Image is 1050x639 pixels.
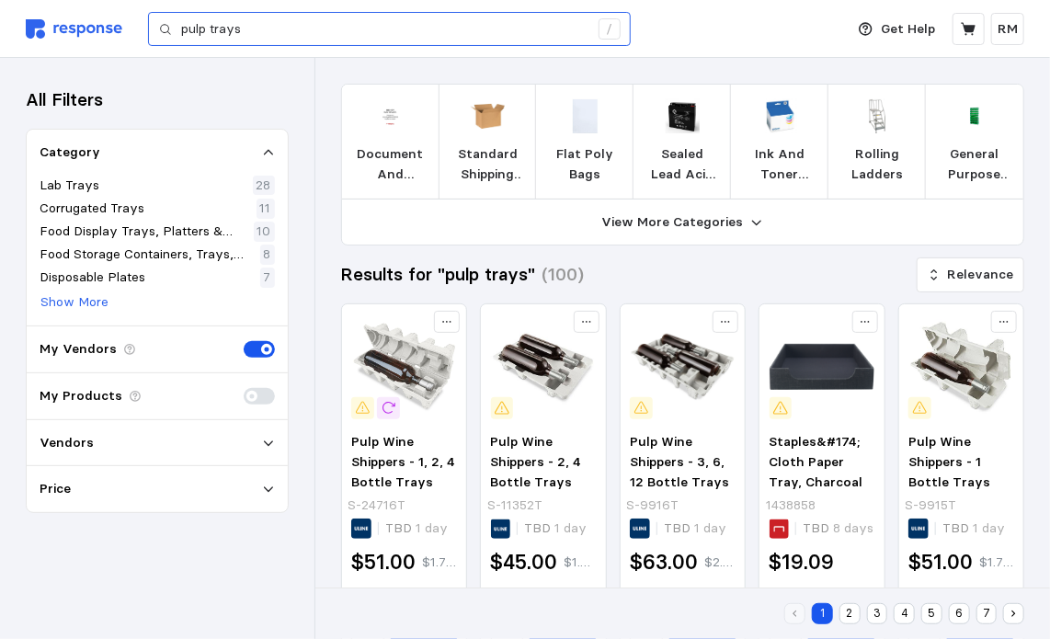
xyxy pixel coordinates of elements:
button: 1 [812,603,833,624]
p: Category [40,143,100,163]
img: 30173786.webp [958,99,992,133]
span: Pulp Wine Shippers - 1 Bottle Trays [908,433,990,489]
p: 8 [264,245,271,265]
span: 1 day [969,519,1005,536]
div: / [599,18,621,40]
span: 1 day [412,519,448,536]
p: 30 / Pack [351,587,456,607]
p: 7 [264,268,271,288]
h2: $63.00 [630,548,698,576]
p: 10 [257,222,271,242]
h2: $19.09 [770,548,835,576]
p: 1438858 [766,496,816,516]
h3: (100) [542,262,585,287]
h2: $45.00 [491,548,558,576]
p: S-24716T [348,496,406,516]
button: View More Categories [342,200,1023,245]
p: Corrugated Trays [40,199,144,219]
img: S-11352T [491,314,596,419]
span: Staples&#174; Cloth Paper Tray, Charcoal [770,433,863,489]
h3: All Filters [26,87,103,112]
input: Search for a product name or SKU [181,13,588,46]
button: Relevance [917,257,1024,292]
p: Disposable Plates [40,268,145,288]
img: S-9915T [908,314,1013,419]
img: S-24716T [351,314,456,419]
p: 30 / Pack [491,587,596,607]
img: s0922658_sc7 [770,314,874,419]
p: Document And Poster Frames [357,144,425,184]
p: Get Help [882,19,936,40]
img: L_302020.jpg [471,99,505,133]
p: TBD [385,519,448,539]
button: Get Help [848,12,947,47]
img: PW9_5SWP2456GR.jpg [861,99,895,133]
img: s1199552_sc7 [373,99,407,133]
p: TBD [803,519,873,539]
span: Pulp Wine Shippers - 1, 2, 4 Bottle Trays [351,433,455,489]
p: TBD [524,519,587,539]
p: Each [770,587,874,607]
button: 4 [894,603,915,624]
p: $2.10 / unit [704,553,735,573]
h2: $51.00 [351,548,416,576]
p: RM [998,19,1018,40]
p: Vendors [40,433,94,453]
button: 2 [839,603,861,624]
span: Pulp Wine Shippers - 2, 4 Bottle Trays [491,433,582,489]
p: View More Categories [601,212,743,233]
p: TBD [664,519,726,539]
span: Pulp Wine Shippers - 3, 6, 12 Bottle Trays [630,433,729,489]
p: Food Display Trays, Platters & Covers [40,222,250,242]
button: 7 [976,603,998,624]
img: BOX_PB540-1.webp [568,99,602,133]
span: 1 day [551,519,587,536]
p: Ink And Toner Cartridges [746,144,814,184]
img: L_Epson-Box.JPG [763,99,797,133]
p: 30 / Pack [630,587,735,607]
h3: Results for "pulp trays" [341,262,536,287]
p: Relevance [948,265,1014,285]
p: Rolling Ladders [843,144,911,184]
img: BT9_AJC-D22S-M-0-125790.webp [666,99,700,133]
button: 6 [949,603,970,624]
p: 11 [260,199,271,219]
p: 28 [257,176,271,196]
img: S-9916T [630,314,735,419]
p: Food Storage Containers, Trays, Boxes & Pails [40,245,257,265]
h2: $51.00 [908,548,973,576]
p: Price [40,479,71,499]
button: Show More [40,291,109,314]
p: S-11352T [487,496,542,516]
button: 5 [921,603,942,624]
button: 3 [867,603,888,624]
button: RM [991,13,1024,45]
span: 1 day [690,519,726,536]
p: $1.50 / unit [565,553,596,573]
p: Sealed Lead Acid Batteries [648,144,716,184]
p: Standard Shipping Boxes [454,144,522,184]
p: 30 / Pack [908,587,1013,607]
img: svg%3e [26,19,122,39]
p: S-9915T [906,496,957,516]
p: Show More [40,292,108,313]
p: $1.70 / unit [422,553,456,573]
p: General Purpose Boltless Metal Shelving [941,144,1009,184]
span: 8 days [829,519,873,536]
p: Lab Trays [40,176,99,196]
p: S-9916T [627,496,679,516]
p: My Products [40,386,122,406]
p: My Vendors [40,339,117,359]
p: Flat Poly Bags [551,144,619,184]
p: TBD [942,519,1005,539]
p: $1.70 / unit [979,553,1013,573]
